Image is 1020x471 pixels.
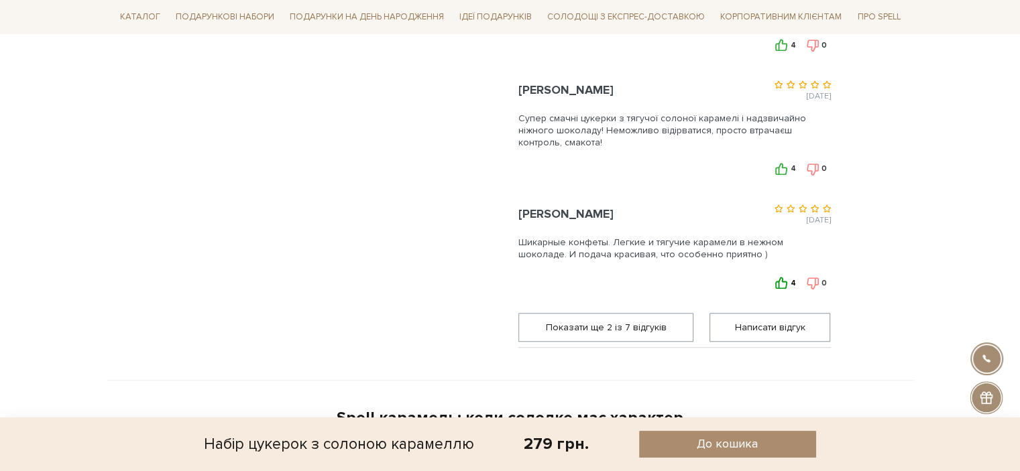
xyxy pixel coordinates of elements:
[518,82,614,97] span: [PERSON_NAME]
[518,206,614,221] span: [PERSON_NAME]
[710,313,830,342] button: Написати відгук
[802,162,831,175] button: 0
[675,78,831,103] div: [DATE]
[802,39,831,52] button: 0
[527,314,685,341] span: Показати ще 2 iз 7 вiдгукiв
[802,277,831,289] button: 0
[718,314,821,341] span: Написати відгук
[791,41,796,50] span: 4
[675,202,831,226] div: [DATE]
[821,164,827,173] span: 0
[518,313,694,342] button: Показати ще 2 iз 7 вiдгукiв
[821,41,827,50] span: 0
[791,164,796,173] span: 4
[115,7,166,27] a: Каталог
[771,39,800,52] button: 4
[284,7,449,27] a: Подарунки на День народження
[771,162,800,175] button: 4
[454,7,537,27] a: Ідеї подарунків
[204,431,474,458] div: Набір цукерок з солоною карамеллю
[524,433,589,454] div: 279 грн.
[170,7,280,27] a: Подарункові набори
[771,277,800,289] button: 4
[639,431,816,458] button: До кошика
[791,279,796,287] span: 4
[518,106,831,149] div: Супер смачні цукерки з тягучої солоної карамелі і надзвичайно ніжного шоколаду! Неможливо відірва...
[542,5,710,28] a: Солодощі з експрес-доставкою
[697,436,758,452] span: До кошика
[852,7,905,27] a: Про Spell
[242,397,779,428] div: Spell карамель: коли солодке має характер
[715,7,847,27] a: Корпоративним клієнтам
[518,230,831,263] div: Шикарные конфеты. Легкие и тягучие карамели в нежном шоколаде. И подача красивая, что особенно пр...
[821,279,827,287] span: 0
